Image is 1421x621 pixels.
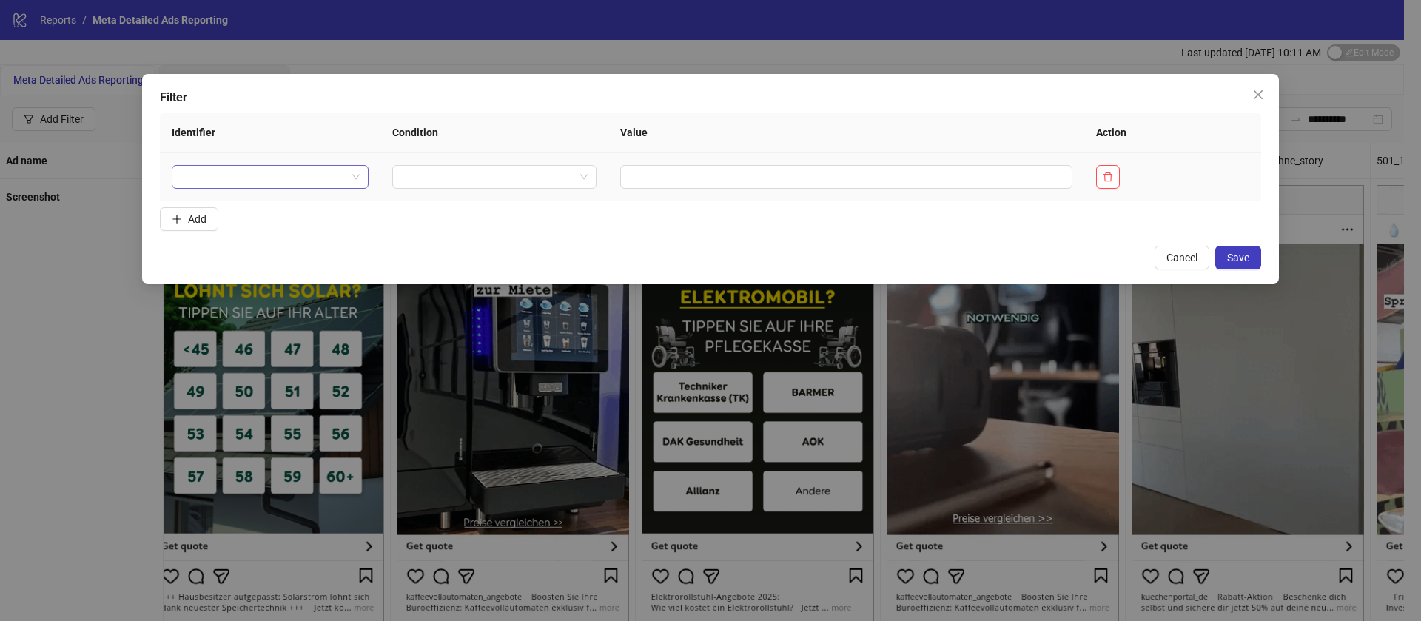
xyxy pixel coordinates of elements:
span: Add [188,213,206,225]
span: Cancel [1166,252,1197,263]
span: plus [172,214,182,224]
span: close [1252,89,1264,101]
span: Save [1227,252,1249,263]
button: Cancel [1155,246,1209,269]
th: Identifier [160,113,380,153]
span: delete [1103,172,1113,182]
div: Filter [160,89,1261,107]
th: Condition [380,113,608,153]
button: Save [1215,246,1261,269]
button: Add [160,207,218,231]
button: Close [1246,83,1270,107]
th: Value [608,113,1084,153]
th: Action [1084,113,1261,153]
